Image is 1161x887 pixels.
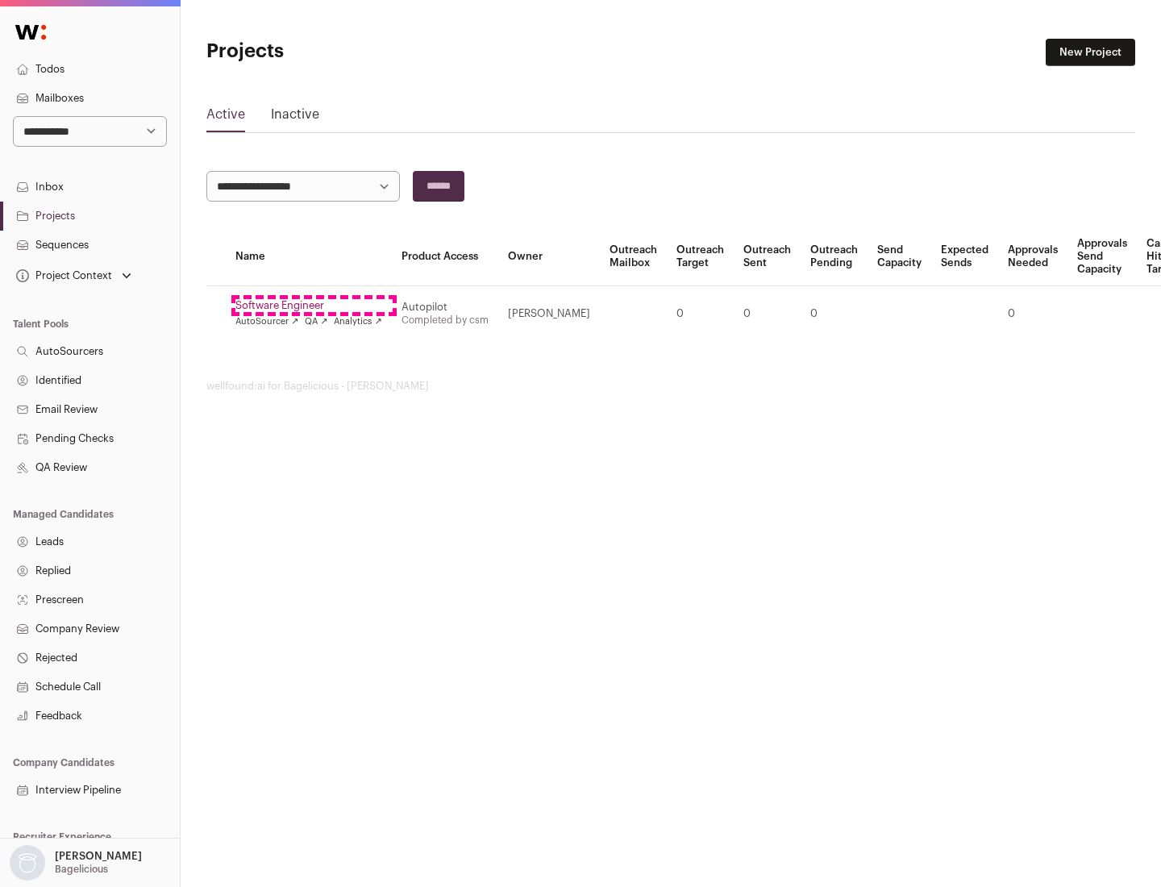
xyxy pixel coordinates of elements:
[498,286,600,342] td: [PERSON_NAME]
[206,105,245,131] a: Active
[226,227,392,286] th: Name
[931,227,998,286] th: Expected Sends
[734,286,801,342] td: 0
[13,269,112,282] div: Project Context
[10,845,45,881] img: nopic.png
[600,227,667,286] th: Outreach Mailbox
[998,286,1067,342] td: 0
[334,315,381,328] a: Analytics ↗
[667,227,734,286] th: Outreach Target
[498,227,600,286] th: Owner
[1046,39,1135,66] a: New Project
[801,227,868,286] th: Outreach Pending
[402,301,489,314] div: Autopilot
[55,863,108,876] p: Bagelicious
[734,227,801,286] th: Outreach Sent
[206,380,1135,393] footer: wellfound:ai for Bagelicious - [PERSON_NAME]
[667,286,734,342] td: 0
[55,850,142,863] p: [PERSON_NAME]
[1067,227,1137,286] th: Approvals Send Capacity
[6,845,145,881] button: Open dropdown
[13,264,135,287] button: Open dropdown
[6,16,55,48] img: Wellfound
[235,299,382,312] a: Software Engineer
[235,315,298,328] a: AutoSourcer ↗
[271,105,319,131] a: Inactive
[392,227,498,286] th: Product Access
[801,286,868,342] td: 0
[998,227,1067,286] th: Approvals Needed
[868,227,931,286] th: Send Capacity
[402,315,489,325] a: Completed by csm
[305,315,327,328] a: QA ↗
[206,39,516,65] h1: Projects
